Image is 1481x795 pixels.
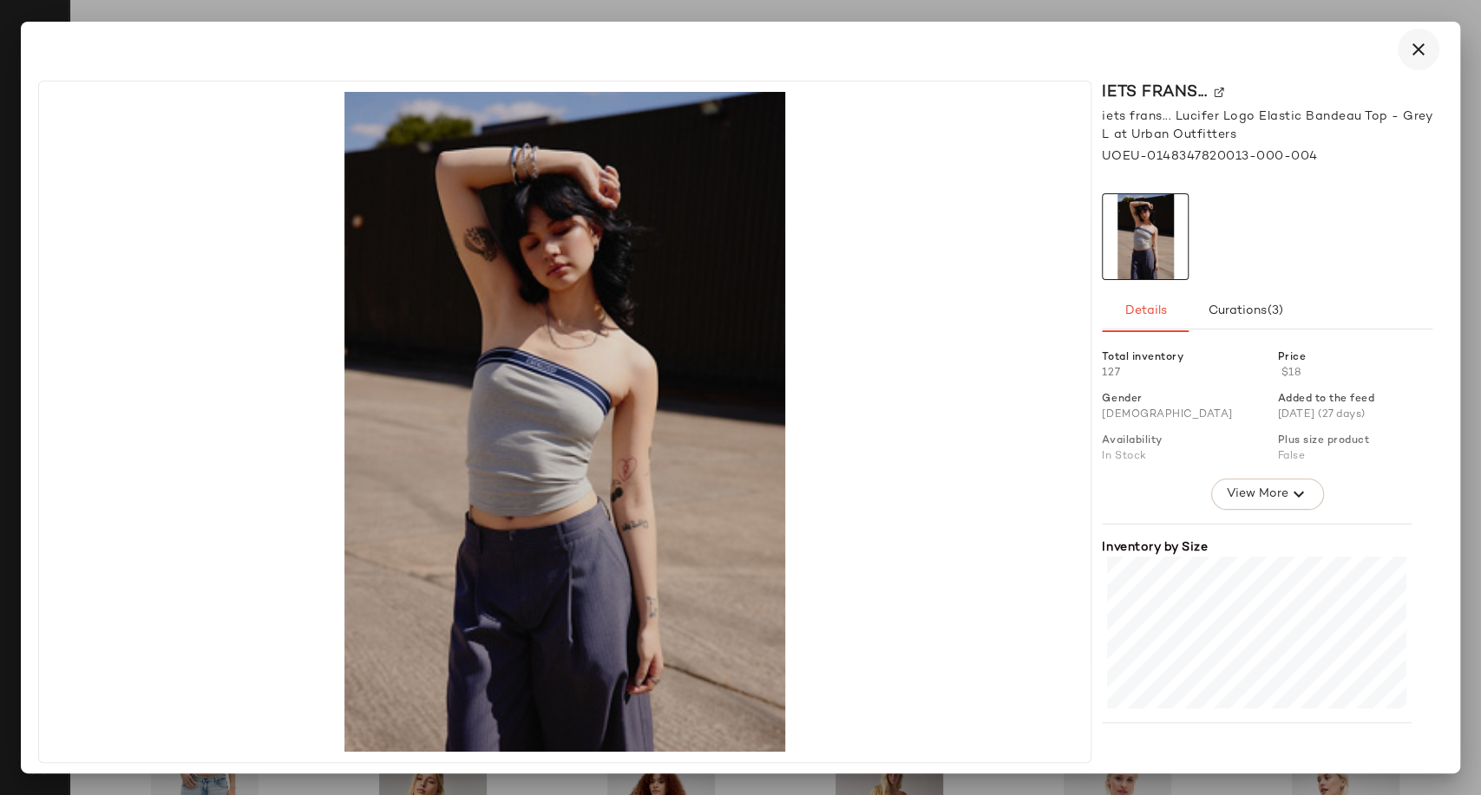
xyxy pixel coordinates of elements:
button: View More [1211,479,1324,510]
span: UOEU-0148347820013-000-004 [1102,147,1317,166]
span: (3) [1267,304,1283,318]
div: Inventory by Size [1102,538,1412,557]
span: iets frans... Lucifer Logo Elastic Bandeau Top - Grey L at Urban Outfitters [1102,108,1432,144]
span: View More [1226,484,1288,505]
span: Details [1124,304,1167,318]
img: 0148347820013_004_a2 [1103,194,1188,279]
img: svg%3e [1214,88,1224,98]
span: iets frans... [1102,81,1207,104]
span: Curations [1208,304,1284,318]
img: 0148347820013_004_a2 [49,92,1080,752]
